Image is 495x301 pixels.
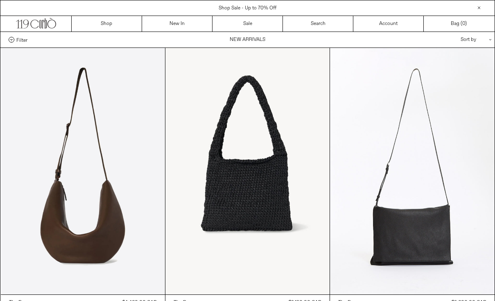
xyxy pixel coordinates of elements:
[353,16,424,32] a: Account
[330,48,494,294] img: The Row Nan Messenger Bag
[462,20,465,27] span: 0
[424,16,494,32] a: Bag ()
[165,48,330,294] img: The Row Didon Shoulder Bag in black
[212,16,283,32] a: Sale
[283,16,353,32] a: Search
[72,16,142,32] a: Shop
[462,20,467,27] span: )
[16,37,27,43] span: Filter
[142,16,212,32] a: New In
[219,5,276,11] a: Shop Sale - Up to 70% Off
[413,32,486,48] div: Sort by
[1,48,165,294] img: The Row Crossbody Crescent in dark brown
